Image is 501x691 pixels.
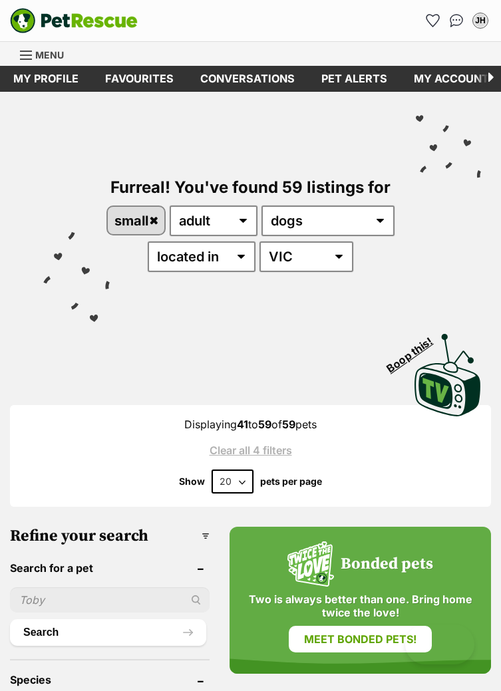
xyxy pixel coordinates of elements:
a: Favourites [422,10,443,31]
span: Menu [35,49,64,61]
img: chat-41dd97257d64d25036548639549fe6c8038ab92f7586957e7f3b1b290dea8141.svg [450,14,464,27]
header: Species [10,674,210,686]
strong: 59 [282,418,295,431]
a: Favourites [92,66,187,92]
a: Conversations [446,10,467,31]
iframe: Help Scout Beacon - Open [405,624,474,664]
a: small [108,207,164,234]
h3: Refine your search [10,527,210,545]
a: PetRescue [10,8,138,33]
ul: Account quick links [422,10,491,31]
button: Search [10,619,206,646]
h4: Bonded pets [341,555,433,574]
strong: 59 [258,418,271,431]
a: Pet alerts [308,66,401,92]
span: Furreal! You've found 59 listings for [110,178,391,197]
img: Squiggle [287,541,334,587]
img: logo-e224e6f780fb5917bec1dbf3a21bbac754714ae5b6737aabdf751b685950b380.svg [10,8,138,33]
a: Clear all 4 filters [30,444,471,456]
a: Boop this! [415,322,481,419]
span: Show [179,476,205,487]
button: My account [470,10,491,31]
span: Two is always better than one. Bring home twice the love! [243,593,478,619]
header: Search for a pet [10,562,210,574]
div: JH [474,14,487,27]
a: Meet bonded pets! [289,626,432,652]
strong: 41 [237,418,248,431]
a: Menu [20,42,73,66]
span: Boop this! [385,327,446,374]
a: conversations [187,66,308,92]
label: pets per page [260,476,322,487]
input: Toby [10,587,210,613]
img: PetRescue TV logo [415,334,481,416]
span: Displaying to of pets [184,418,317,431]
